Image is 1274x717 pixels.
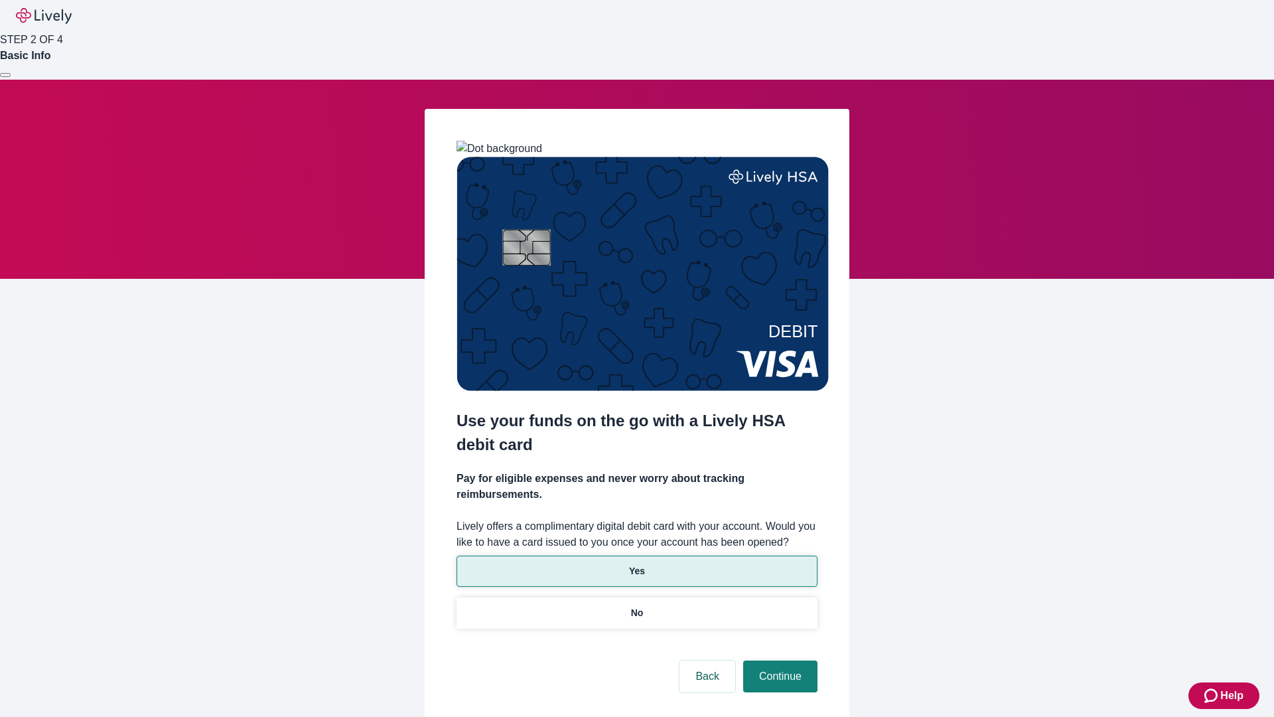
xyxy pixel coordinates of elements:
[1220,688,1243,704] span: Help
[679,661,735,692] button: Back
[457,518,817,550] label: Lively offers a complimentary digital debit card with your account. Would you like to have a card...
[16,8,72,24] img: Lively
[631,606,644,620] p: No
[457,157,829,391] img: Debit card
[1188,682,1259,709] button: Zendesk support iconHelp
[629,564,645,578] p: Yes
[457,409,817,457] h2: Use your funds on the go with a Lively HSA debit card
[743,661,817,692] button: Continue
[1204,688,1220,704] svg: Zendesk support icon
[457,471,817,503] h4: Pay for eligible expenses and never worry about tracking reimbursements.
[457,597,817,629] button: No
[457,141,542,157] img: Dot background
[457,556,817,587] button: Yes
